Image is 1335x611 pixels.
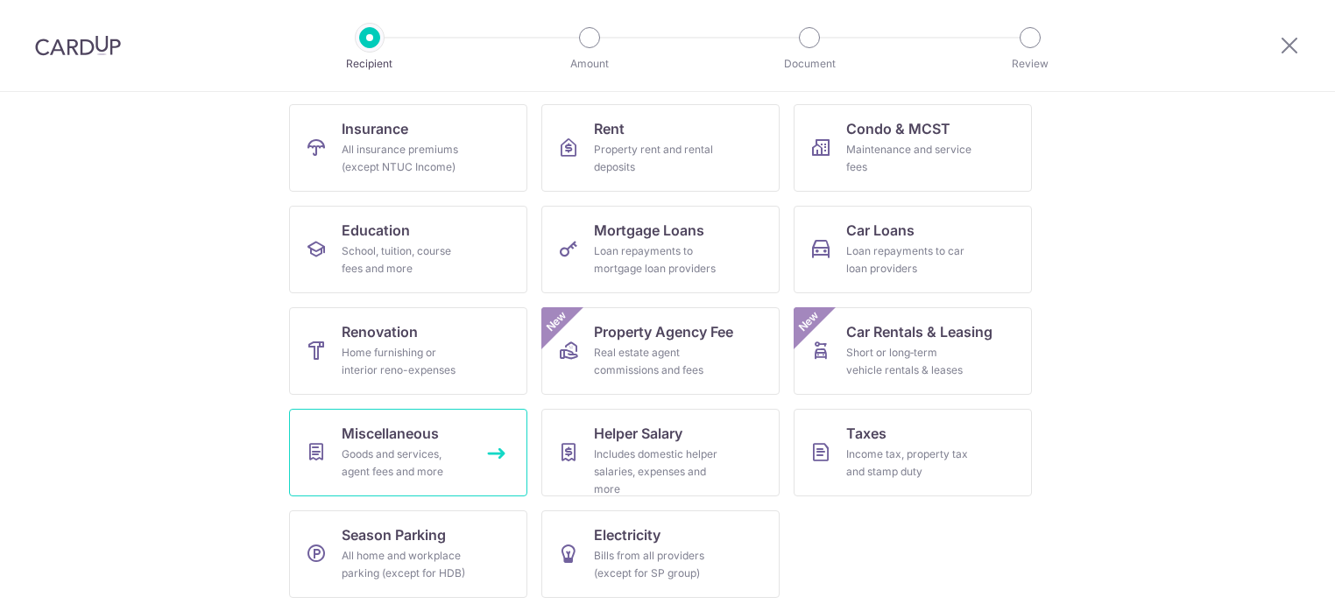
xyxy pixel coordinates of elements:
[846,141,972,176] div: Maintenance and service fees
[289,104,527,192] a: InsuranceAll insurance premiums (except NTUC Income)
[342,446,468,481] div: Goods and services, agent fees and more
[541,104,780,192] a: RentProperty rent and rental deposits
[342,220,410,241] span: Education
[745,55,874,73] p: Document
[846,118,950,139] span: Condo & MCST
[965,55,1095,73] p: Review
[846,446,972,481] div: Income tax, property tax and stamp duty
[594,446,720,498] div: Includes domestic helper salaries, expenses and more
[342,242,468,277] div: School, tuition, course fees and more
[342,524,446,545] span: Season Parking
[342,547,468,582] div: All home and workplace parking (except for HDB)
[541,307,780,395] a: Property Agency FeeReal estate agent commissions and feesNew
[289,307,527,395] a: RenovationHome furnishing or interior reno-expenses
[795,307,823,336] span: New
[342,344,468,379] div: Home furnishing or interior reno-expenses
[594,524,660,545] span: Electricity
[846,321,992,342] span: Car Rentals & Leasing
[541,409,780,496] a: Helper SalaryIncludes domestic helper salaries, expenses and more
[305,55,434,73] p: Recipient
[541,206,780,293] a: Mortgage LoansLoan repayments to mortgage loan providers
[289,206,527,293] a: EducationSchool, tuition, course fees and more
[541,510,780,598] a: ElectricityBills from all providers (except for SP group)
[846,220,915,241] span: Car Loans
[846,242,972,277] div: Loan repayments to car loan providers
[594,547,720,582] div: Bills from all providers (except for SP group)
[794,307,1032,395] a: Car Rentals & LeasingShort or long‑term vehicle rentals & leasesNew
[594,321,733,342] span: Property Agency Fee
[594,344,720,379] div: Real estate agent commissions and fees
[342,141,468,176] div: All insurance premiums (except NTUC Income)
[794,206,1032,293] a: Car LoansLoan repayments to car loan providers
[794,409,1032,496] a: TaxesIncome tax, property tax and stamp duty
[594,220,704,241] span: Mortgage Loans
[289,510,527,598] a: Season ParkingAll home and workplace parking (except for HDB)
[342,321,418,342] span: Renovation
[342,423,439,444] span: Miscellaneous
[342,118,408,139] span: Insurance
[594,242,720,277] div: Loan repayments to mortgage loan providers
[542,307,571,336] span: New
[594,423,682,444] span: Helper Salary
[594,118,625,139] span: Rent
[525,55,654,73] p: Amount
[846,423,886,444] span: Taxes
[289,409,527,496] a: MiscellaneousGoods and services, agent fees and more
[594,141,720,176] div: Property rent and rental deposits
[846,344,972,379] div: Short or long‑term vehicle rentals & leases
[35,35,121,56] img: CardUp
[794,104,1032,192] a: Condo & MCSTMaintenance and service fees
